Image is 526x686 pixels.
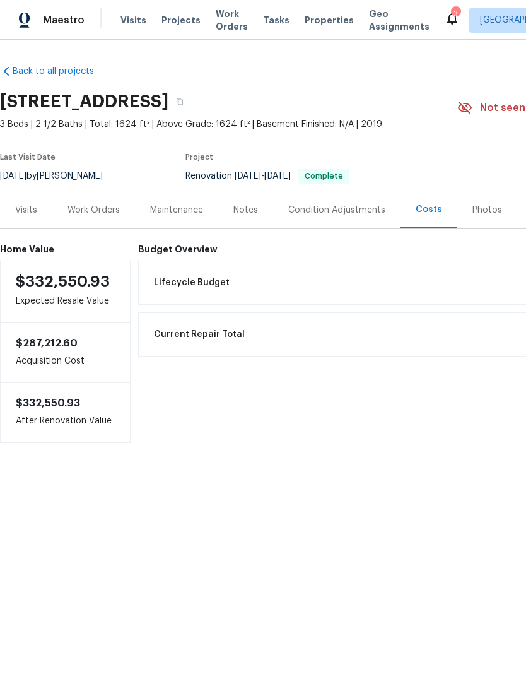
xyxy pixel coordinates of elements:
[263,16,289,25] span: Tasks
[305,14,354,27] span: Properties
[16,338,78,348] span: $287,212.60
[161,14,201,27] span: Projects
[472,204,502,216] div: Photos
[288,204,385,216] div: Condition Adjustments
[451,8,460,20] div: 3
[185,153,213,161] span: Project
[264,172,291,180] span: [DATE]
[120,14,146,27] span: Visits
[67,204,120,216] div: Work Orders
[416,203,442,216] div: Costs
[300,172,348,180] span: Complete
[150,204,203,216] div: Maintenance
[43,14,85,27] span: Maestro
[168,90,191,113] button: Copy Address
[154,276,230,289] span: Lifecycle Budget
[369,8,430,33] span: Geo Assignments
[185,172,349,180] span: Renovation
[16,398,80,408] span: $332,550.93
[233,204,258,216] div: Notes
[216,8,248,33] span: Work Orders
[235,172,261,180] span: [DATE]
[154,328,245,341] span: Current Repair Total
[15,204,37,216] div: Visits
[16,274,110,289] span: $332,550.93
[235,172,291,180] span: -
